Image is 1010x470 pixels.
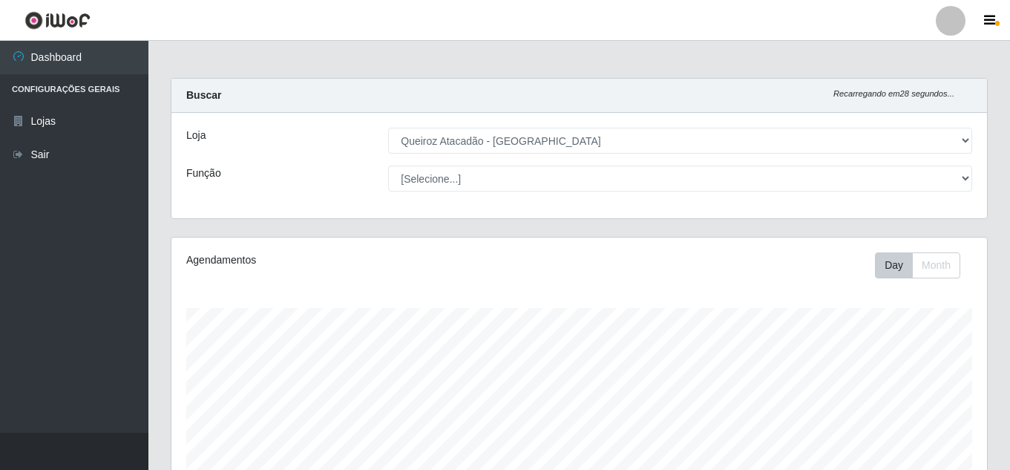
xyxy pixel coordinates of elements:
[875,252,972,278] div: Toolbar with button groups
[875,252,913,278] button: Day
[24,11,91,30] img: CoreUI Logo
[186,252,501,268] div: Agendamentos
[875,252,960,278] div: First group
[186,166,221,181] label: Função
[912,252,960,278] button: Month
[833,89,954,98] i: Recarregando em 28 segundos...
[186,89,221,101] strong: Buscar
[186,128,206,143] label: Loja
